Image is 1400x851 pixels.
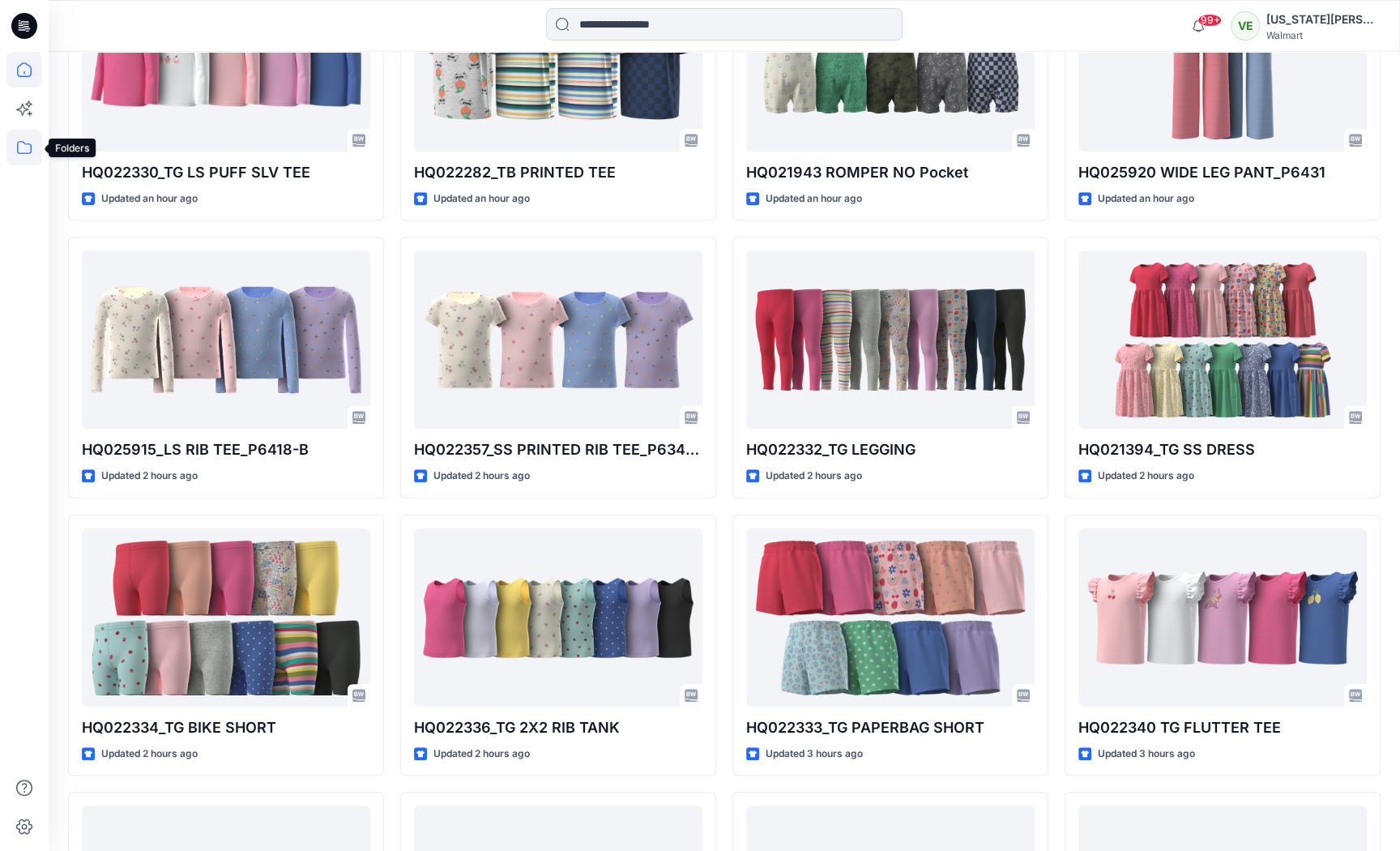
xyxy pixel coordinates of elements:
div: VE [1231,11,1260,41]
p: HQ022334_TG BIKE SHORT [82,716,370,739]
p: HQ022357_SS PRINTED RIB TEE_P6347-B [414,438,702,461]
p: Updated an hour ago [101,190,198,207]
p: HQ022330_TG LS PUFF SLV TEE [82,161,370,184]
p: HQ022282_TB PRINTED TEE [414,161,702,184]
span: 99+ [1197,14,1222,27]
p: HQ022332_TG LEGGING [746,438,1035,461]
p: Updated an hour ago [766,190,862,207]
p: Updated 3 hours ago [766,746,863,763]
p: Updated 2 hours ago [433,746,530,763]
p: Updated 2 hours ago [433,468,530,485]
p: Updated 2 hours ago [101,746,198,763]
p: Updated 3 hours ago [1098,746,1195,763]
p: Updated 2 hours ago [1098,468,1194,485]
p: HQ025920 WIDE LEG PANT_P6431 [1078,161,1367,184]
p: HQ022336_TG 2X2 RIB TANK [414,716,702,739]
a: HQ022340 TG FLUTTER TEE [1078,528,1367,707]
a: HQ021394_TG SS DRESS [1078,250,1367,429]
a: HQ025915_LS RIB TEE_P6418-B [82,250,370,429]
p: Updated 2 hours ago [766,468,862,485]
div: [US_STATE][PERSON_NAME] [1266,10,1380,29]
a: HQ022336_TG 2X2 RIB TANK [414,528,702,707]
p: HQ021943 ROMPER NO Pocket [746,161,1035,184]
p: HQ022340 TG FLUTTER TEE [1078,716,1367,739]
a: HQ022332_TG LEGGING [746,250,1035,429]
p: HQ021394_TG SS DRESS [1078,438,1367,461]
a: HQ022334_TG BIKE SHORT [82,528,370,707]
p: HQ022333_TG PAPERBAG SHORT [746,716,1035,739]
p: Updated 2 hours ago [101,468,198,485]
p: Updated an hour ago [433,190,530,207]
div: Walmart [1266,29,1380,41]
a: HQ022357_SS PRINTED RIB TEE_P6347-B [414,250,702,429]
p: Updated an hour ago [1098,190,1194,207]
p: HQ025915_LS RIB TEE_P6418-B [82,438,370,461]
a: HQ022333_TG PAPERBAG SHORT [746,528,1035,707]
